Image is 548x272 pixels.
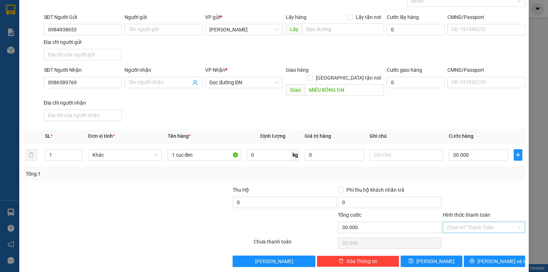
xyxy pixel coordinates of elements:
[286,67,309,73] span: Giao hàng
[302,24,384,35] input: Dọc đường
[26,170,212,178] div: Tổng: 1
[447,66,525,74] div: CMND/Passport
[233,187,249,193] span: Thu Hộ
[447,13,525,21] div: CMND/Passport
[401,256,462,267] button: save[PERSON_NAME]
[44,66,122,74] div: SĐT Người Nhận
[44,110,122,121] input: Địa chỉ của người nhận
[477,257,527,265] span: [PERSON_NAME] và In
[44,38,122,46] div: Địa chỉ người gửi
[317,256,399,267] button: deleteXóa Thông tin
[44,99,122,107] div: Địa chỉ người nhận
[409,258,413,264] span: save
[514,152,522,158] span: plus
[387,24,445,35] input: Cước lấy hàng
[313,74,384,82] span: [GEOGRAPHIC_DATA] tận nơi
[305,84,384,96] input: Dọc đường
[514,149,522,161] button: plus
[353,13,384,21] span: Lấy tận nơi
[338,212,361,218] span: Tổng cước
[470,258,475,264] span: printer
[45,133,51,139] span: SL
[339,258,344,264] span: delete
[344,186,407,194] span: Phí thu hộ khách nhận trả
[370,149,443,161] input: Ghi Chú
[26,149,37,161] button: delete
[44,49,122,60] input: Địa chỉ của người gửi
[286,14,306,20] span: Lấy hàng
[464,256,526,267] button: printer[PERSON_NAME] và In
[209,24,279,35] span: Lê Đại Hành
[92,150,157,160] span: Khác
[286,24,302,35] span: Lấy
[292,149,299,161] span: kg
[253,238,337,250] div: Chưa thanh toán
[205,13,283,21] div: VP gửi
[125,66,202,74] div: Người nhận
[305,149,364,161] input: 0
[346,257,377,265] span: Xóa Thông tin
[449,133,473,139] span: Cước hàng
[286,84,305,96] span: Giao
[88,133,115,139] span: Đơn vị tính
[233,256,315,267] button: [PERSON_NAME]
[260,133,285,139] span: Định lượng
[443,212,490,218] label: Hình thức thanh toán
[125,13,202,21] div: Người gửi
[209,77,279,88] span: Dọc đường ĐN
[205,67,225,73] span: VP Nhận
[168,133,191,139] span: Tên hàng
[305,133,331,139] span: Giá trị hàng
[168,149,241,161] input: VD: Bàn, Ghế
[44,13,122,21] div: SĐT Người Gửi
[416,257,455,265] span: [PERSON_NAME]
[387,67,422,73] label: Cước giao hàng
[387,77,445,88] input: Cước giao hàng
[192,80,198,85] span: user-add
[387,14,419,20] label: Cước lấy hàng
[255,257,293,265] span: [PERSON_NAME]
[367,129,446,143] th: Ghi chú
